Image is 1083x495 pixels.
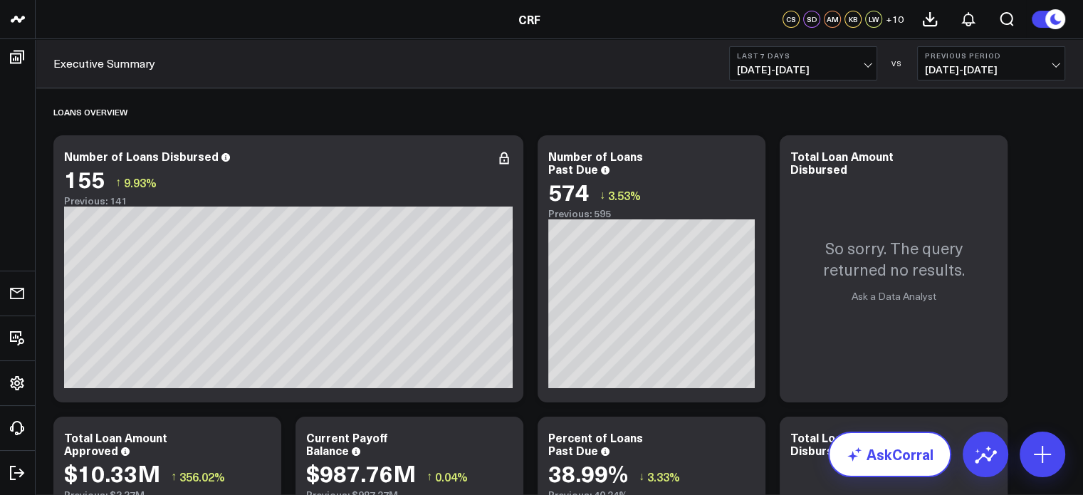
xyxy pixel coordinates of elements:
[729,46,877,80] button: Last 7 Days[DATE]-[DATE]
[852,289,936,303] a: Ask a Data Analyst
[306,460,416,486] div: $987.76M
[865,11,882,28] div: LW
[844,11,862,28] div: KB
[803,11,820,28] div: SD
[925,51,1057,60] b: Previous Period
[600,186,605,204] span: ↓
[737,51,869,60] b: Last 7 Days
[64,460,160,486] div: $10.33M
[518,11,540,27] a: CRF
[794,237,993,280] p: So sorry. The query returned no results.
[64,148,219,164] div: Number of Loans Disbursed
[886,11,904,28] button: +10
[171,467,177,486] span: ↑
[886,14,904,24] span: + 10
[790,148,894,177] div: Total Loan Amount Disbursed
[306,429,388,458] div: Current Payoff Balance
[548,208,755,219] div: Previous: 595
[64,429,167,458] div: Total Loan Amount Approved
[548,429,643,458] div: Percent of Loans Past Due
[64,166,105,192] div: 155
[548,179,589,204] div: 574
[884,59,910,68] div: VS
[115,173,121,192] span: ↑
[64,195,513,207] div: Previous: 141
[639,467,644,486] span: ↓
[917,46,1065,80] button: Previous Period[DATE]-[DATE]
[548,148,643,177] div: Number of Loans Past Due
[548,460,628,486] div: 38.99%
[179,469,225,484] span: 356.02%
[608,187,641,203] span: 3.53%
[124,174,157,190] span: 9.93%
[783,11,800,28] div: CS
[828,432,951,477] a: AskCorral
[435,469,468,484] span: 0.04%
[53,95,127,128] div: Loans Overview
[53,56,155,71] a: Executive Summary
[824,11,841,28] div: AM
[790,429,894,458] div: Total Loan Amount Disbursed
[737,64,869,75] span: [DATE] - [DATE]
[427,467,432,486] span: ↑
[925,64,1057,75] span: [DATE] - [DATE]
[647,469,680,484] span: 3.33%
